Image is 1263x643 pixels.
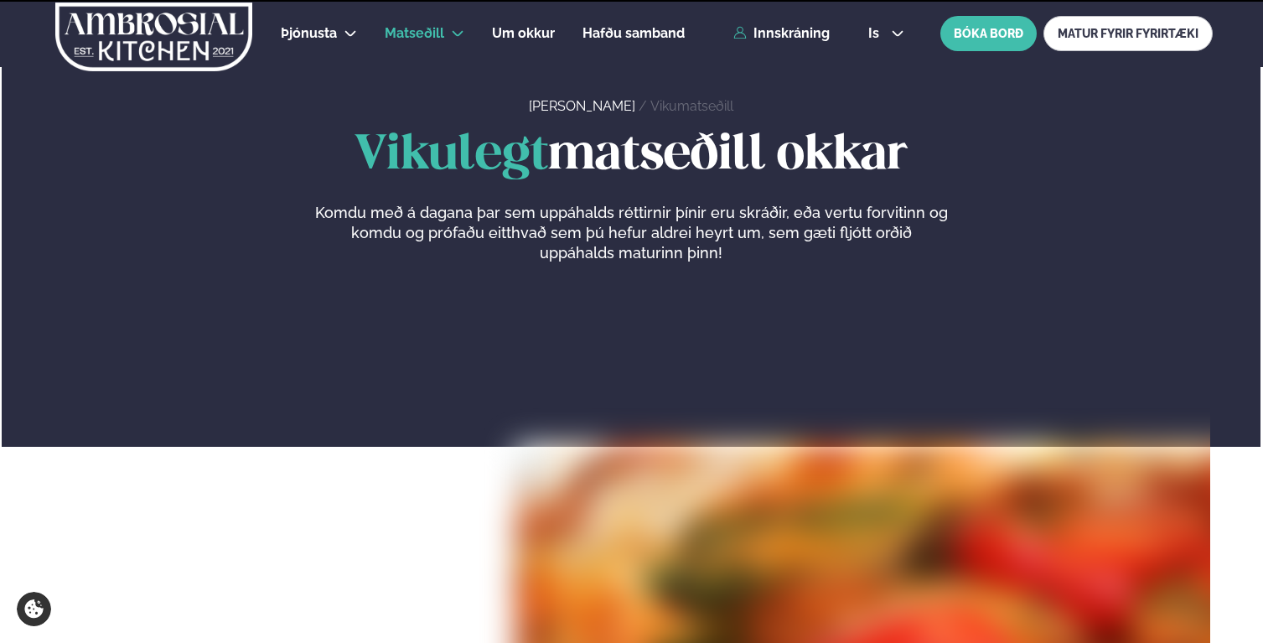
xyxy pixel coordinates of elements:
[733,26,830,41] a: Innskráning
[582,23,685,44] a: Hafðu samband
[52,129,1210,183] h1: matseðill okkar
[54,3,254,71] img: logo
[314,203,948,263] p: Komdu með á dagana þar sem uppáhalds réttirnir þínir eru skráðir, eða vertu forvitinn og komdu og...
[17,592,51,626] a: Cookie settings
[355,132,548,179] span: Vikulegt
[385,23,444,44] a: Matseðill
[940,16,1037,51] button: BÓKA BORÐ
[639,98,650,114] span: /
[582,25,685,41] span: Hafðu samband
[855,27,918,40] button: is
[385,25,444,41] span: Matseðill
[492,25,555,41] span: Um okkur
[492,23,555,44] a: Um okkur
[1043,16,1213,51] a: MATUR FYRIR FYRIRTÆKI
[650,98,733,114] a: Vikumatseðill
[281,25,337,41] span: Þjónusta
[868,27,884,40] span: is
[529,98,635,114] a: [PERSON_NAME]
[281,23,337,44] a: Þjónusta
